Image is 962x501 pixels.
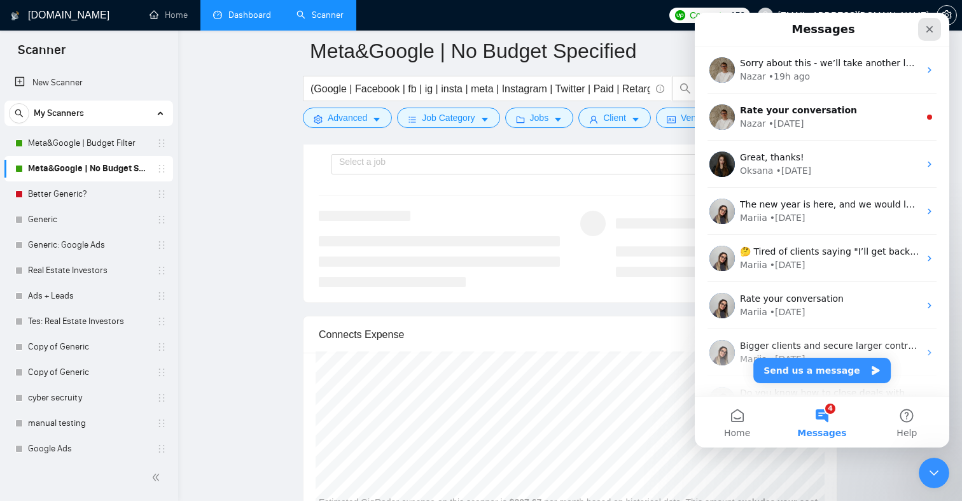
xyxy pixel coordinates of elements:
span: holder [157,240,167,250]
div: Oksana [45,152,78,165]
span: holder [157,138,167,148]
a: Google Ads [28,436,149,462]
span: double-left [151,471,164,484]
li: New Scanner [4,70,173,95]
input: Search Freelance Jobs... [310,81,650,97]
a: Generic: Google Ads [28,232,149,258]
button: setting [937,5,957,25]
div: Connects Expense [319,316,821,353]
span: caret-down [372,115,381,124]
button: search [673,76,698,101]
span: holder [157,342,167,352]
span: holder [157,291,167,301]
div: Mariia [45,340,73,353]
img: upwork-logo.png [675,10,685,20]
img: Profile image for Mariia [15,280,40,306]
span: holder [157,164,167,174]
span: 152 [730,8,744,22]
a: manual testing [28,411,149,436]
a: New Scanner [15,70,163,95]
img: Profile image for Oksana [15,139,40,164]
span: idcard [667,115,676,124]
span: setting [937,10,956,20]
img: Profile image for Mariia [15,374,40,400]
img: Profile image for Mariia [15,186,40,211]
a: Copy of Generic [28,334,149,360]
img: Profile image for Mariia [15,327,40,353]
a: Generic [28,207,149,232]
span: holder [157,265,167,276]
span: Client [603,111,626,125]
li: My Scanners [4,101,173,487]
span: info-circle [656,85,664,93]
button: search [9,103,29,123]
a: Real Estate Investors [28,258,149,283]
div: Mariia [45,293,73,306]
a: Tes: Real Estate Investors [28,309,149,334]
span: folder [516,115,525,124]
button: barsJob Categorycaret-down [397,108,499,128]
span: Advanced [328,111,367,125]
div: Mariia [45,246,73,259]
span: holder [157,367,167,378]
span: holder [157,316,167,327]
button: settingAdvancedcaret-down [303,108,392,128]
a: Meta&Google | Budget Filter [28,131,149,156]
a: cyber secruity [28,385,149,411]
img: logo [11,6,20,26]
span: Connects: [690,8,728,22]
span: Home [29,416,55,425]
a: searchScanner [296,10,344,20]
a: Meta&Google | No Budget Specified [28,156,149,181]
button: folderJobscaret-down [505,108,574,128]
span: Jobs [530,111,549,125]
span: caret-down [554,115,562,124]
span: bars [408,115,417,124]
img: Profile image for Mariia [15,233,40,258]
span: holder [157,418,167,428]
span: Rate your conversation [45,281,149,291]
div: • [DATE] [81,152,116,165]
iframe: Intercom live chat [695,13,949,448]
span: holder [157,189,167,199]
span: Rate your conversation [45,92,162,102]
button: Messages [85,384,169,435]
a: dashboardDashboard [213,10,271,20]
span: setting [314,115,323,124]
div: Nazar [45,57,71,71]
span: Vendor [681,111,709,125]
span: Messages [102,416,151,425]
div: • [DATE] [75,246,111,259]
button: userClientcaret-down [578,108,651,128]
span: Scanner [8,41,76,67]
img: Profile image for Nazar [15,92,40,117]
button: Help [170,384,254,435]
div: Mariia [45,199,73,212]
span: caret-down [480,115,489,124]
a: setting [937,10,957,20]
span: holder [157,393,167,403]
span: holder [157,444,167,454]
span: user [761,11,770,20]
button: Send us a message [59,345,196,370]
div: • 19h ago [74,57,115,71]
div: • [DATE] [74,104,109,118]
input: Scanner name... [310,35,811,67]
span: Sorry about this - we’ll take another look [DATE] and get back to you with an update. [45,45,424,55]
iframe: Intercom live chat [919,458,949,488]
a: homeHome [150,10,188,20]
button: idcardVendorcaret-down [656,108,734,128]
a: Copy of Generic [28,360,149,385]
span: Great, thanks! [45,139,109,150]
div: • [DATE] [75,293,111,306]
span: My Scanners [34,101,84,126]
div: • [DATE] [75,340,111,353]
span: search [10,109,29,118]
div: Nazar [45,104,71,118]
span: search [673,83,697,94]
span: Job Category [422,111,475,125]
span: holder [157,215,167,225]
